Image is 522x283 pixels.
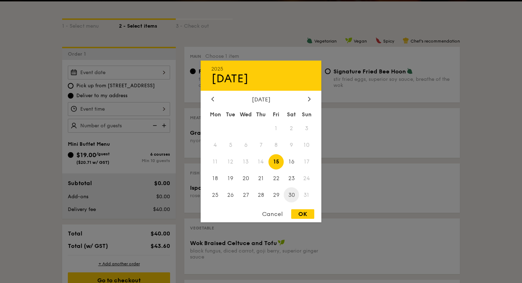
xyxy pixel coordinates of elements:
span: 19 [223,171,238,186]
div: Sun [299,108,314,121]
span: 9 [284,138,299,153]
span: 3 [299,121,314,136]
span: 4 [208,138,223,153]
span: 1 [268,121,284,136]
span: 24 [299,171,314,186]
div: [DATE] [211,72,311,85]
span: 21 [254,171,269,186]
div: Tue [223,108,238,121]
span: 28 [254,187,269,202]
span: 29 [268,187,284,202]
div: Thu [254,108,269,121]
span: 25 [208,187,223,202]
span: 12 [223,154,238,170]
span: 13 [238,154,254,170]
span: 31 [299,187,314,202]
span: 10 [299,138,314,153]
div: Wed [238,108,254,121]
div: Mon [208,108,223,121]
div: [DATE] [211,96,311,103]
span: 30 [284,187,299,202]
span: 22 [268,171,284,186]
span: 16 [284,154,299,170]
span: 5 [223,138,238,153]
span: 8 [268,138,284,153]
span: 14 [254,154,269,170]
span: 2 [284,121,299,136]
span: 7 [254,138,269,153]
div: Fri [268,108,284,121]
span: 23 [284,171,299,186]
span: 26 [223,187,238,202]
span: 18 [208,171,223,186]
span: 11 [208,154,223,170]
div: Sat [284,108,299,121]
span: 27 [238,187,254,202]
span: 20 [238,171,254,186]
span: 17 [299,154,314,170]
div: OK [291,209,314,219]
div: 2025 [211,66,311,72]
span: 15 [268,154,284,170]
div: Cancel [255,209,290,219]
span: 6 [238,138,254,153]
